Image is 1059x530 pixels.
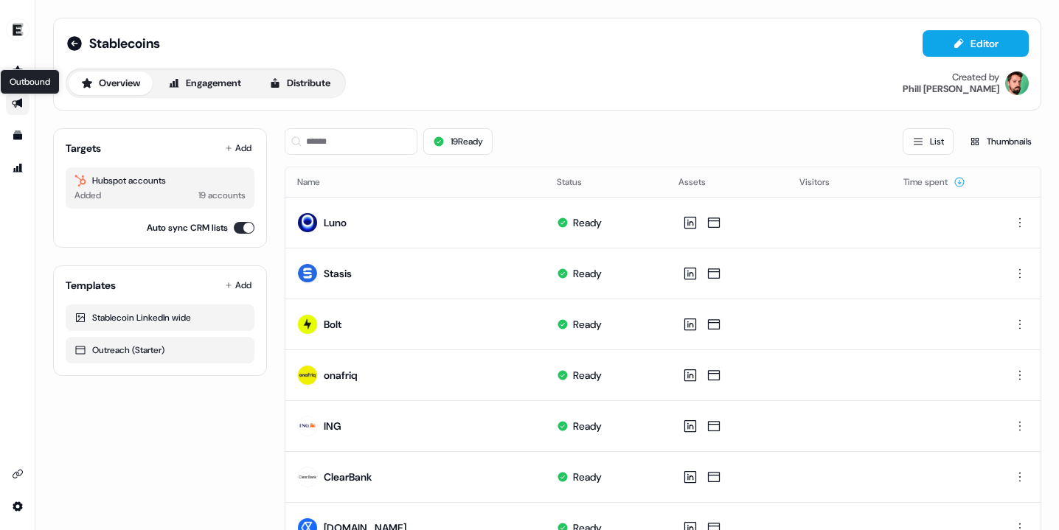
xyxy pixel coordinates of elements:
[222,138,254,158] button: Add
[156,72,254,95] button: Engagement
[324,470,372,484] div: ClearBank
[952,72,999,83] div: Created by
[573,266,602,281] div: Ready
[147,220,228,235] label: Auto sync CRM lists
[903,169,965,195] button: Time spent
[1005,72,1029,95] img: Phill
[89,35,160,52] span: Stablecoins
[923,30,1029,57] button: Editor
[324,266,352,281] div: Stasis
[557,169,600,195] button: Status
[423,128,493,155] button: 19Ready
[923,38,1029,53] a: Editor
[799,169,847,195] button: Visitors
[66,278,116,293] div: Templates
[903,128,954,155] button: List
[667,167,788,197] th: Assets
[959,128,1041,155] button: Thumbnails
[573,419,602,433] div: Ready
[324,317,341,332] div: Bolt
[6,59,29,83] a: Go to prospects
[257,72,343,95] button: Distribute
[6,495,29,518] a: Go to integrations
[69,72,153,95] button: Overview
[222,275,254,296] button: Add
[324,368,358,383] div: onafriq
[6,156,29,180] a: Go to attribution
[297,169,338,195] button: Name
[573,317,602,332] div: Ready
[6,462,29,486] a: Go to integrations
[198,188,246,203] div: 19 accounts
[74,343,246,358] div: Outreach (Starter)
[573,215,602,230] div: Ready
[324,215,347,230] div: Luno
[573,470,602,484] div: Ready
[324,419,341,433] div: ING
[66,141,101,156] div: Targets
[6,124,29,147] a: Go to templates
[573,368,602,383] div: Ready
[74,310,246,325] div: Stablecoin LinkedIn wide
[6,91,29,115] a: Go to outbound experience
[74,188,101,203] div: Added
[903,83,999,95] div: Phill [PERSON_NAME]
[74,173,246,188] div: Hubspot accounts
